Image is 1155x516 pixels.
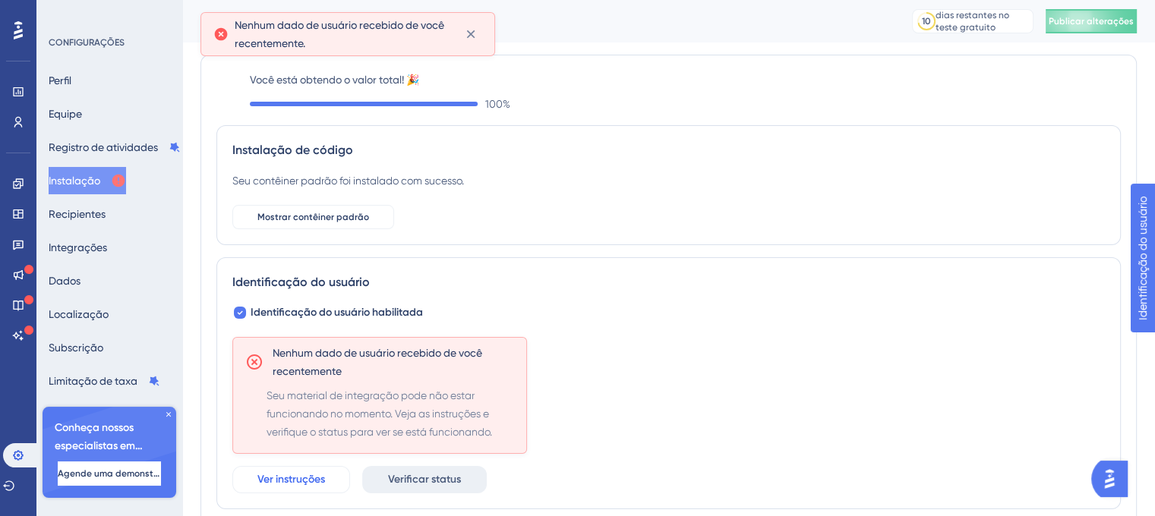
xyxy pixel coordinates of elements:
[922,16,931,27] font: 10
[1091,456,1137,502] iframe: Iniciador do Assistente de IA do UserGuiding
[1049,16,1134,27] font: Publicar alterações
[58,468,179,479] font: Agende uma demonstração
[49,367,160,395] button: Limitação de taxa
[49,234,107,261] button: Integrações
[362,466,487,493] button: Verificar status
[49,308,109,320] font: Localização
[1046,9,1137,33] button: Publicar alterações
[49,300,109,328] button: Localização
[251,306,423,319] font: Identificação do usuário habilitada
[49,141,158,153] font: Registro de atividades
[49,175,100,187] font: Instalação
[49,200,106,228] button: Recipientes
[250,74,419,86] font: Você está obtendo o valor total! 🎉
[257,212,369,222] font: Mostrar contêiner padrão
[49,37,125,48] font: CONFIGURAÇÕES
[388,473,461,486] font: Verificar status
[232,175,464,187] font: Seu contêiner padrão foi instalado com sucesso.
[49,108,82,120] font: Equipe
[49,334,103,361] button: Subscrição
[273,347,482,377] font: Nenhum dado de usuário recebido de você recentemente
[49,267,80,294] button: Dados
[49,401,119,428] button: Acessibilidade
[49,208,106,220] font: Recipientes
[49,341,103,354] font: Subscrição
[257,473,325,486] font: Ver instruções
[232,205,394,229] button: Mostrar contêiner padrão
[503,98,510,110] font: %
[55,421,143,470] font: Conheça nossos especialistas em integração 🎧
[267,389,492,438] font: Seu material de integração pode não estar funcionando no momento. Veja as instruções e verifique ...
[232,466,350,493] button: Ver instruções
[49,167,126,194] button: Instalação
[49,375,137,387] font: Limitação de taxa
[49,275,80,287] font: Dados
[58,461,161,486] button: Agende uma demonstração
[49,100,82,127] button: Equipe
[232,275,370,289] font: Identificação do usuário
[235,19,444,49] font: Nenhum dado de usuário recebido de você recentemente.
[936,10,1009,33] font: dias restantes no teste gratuito
[49,74,71,87] font: Perfil
[12,7,137,18] font: Identificação do usuário
[485,98,503,110] font: 100
[49,134,181,161] button: Registro de atividades
[232,143,353,157] font: Instalação de código
[49,67,71,94] button: Perfil
[49,241,107,253] font: Integrações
